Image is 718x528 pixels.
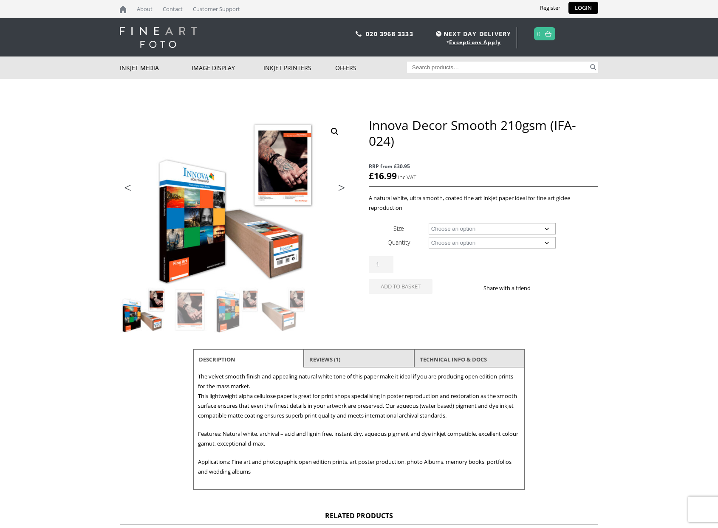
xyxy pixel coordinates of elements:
span: NEXT DAY DELIVERY [434,29,511,39]
img: phone.svg [356,31,362,37]
h1: Innova Decor Smooth 210gsm (IFA-024) [369,117,598,149]
p: Features: Natural white, archival – acid and lignin free, instant dry, aqueous pigment and dye in... [198,429,520,449]
label: Quantity [387,238,410,246]
input: Product quantity [369,256,393,273]
p: Applications: Fine art and photographic open edition prints, art poster production, photo Albums,... [198,457,520,477]
a: Register [534,2,567,14]
img: Innova Decor Smooth 210gsm (IFA-024) - Image 3 [214,287,260,333]
img: email sharing button [561,285,568,291]
button: Search [588,62,598,73]
img: facebook sharing button [541,285,548,291]
img: twitter sharing button [551,285,558,291]
a: LOGIN [568,2,598,14]
a: Image Display [192,56,263,79]
label: Size [393,224,404,232]
input: Search products… [407,62,589,73]
span: £ [369,170,374,182]
img: basket.svg [545,31,551,37]
img: time.svg [436,31,441,37]
img: Innova Decor Smooth 210gsm (IFA-024) - Image 4 [260,287,306,333]
span: RRP from £30.95 [369,161,598,171]
a: Inkjet Printers [263,56,335,79]
a: Offers [335,56,407,79]
img: Innova Decor Smooth 210gsm (IFA-024) - Image 2 [167,287,213,333]
p: Share with a friend [483,283,541,293]
img: Innova Decor Smooth 210gsm (IFA-024) [120,287,166,333]
a: TECHNICAL INFO & DOCS [420,352,487,367]
p: A natural white, ultra smooth, coated fine art inkjet paper ideal for fine art giclee reproduction [369,193,598,213]
a: 0 [537,28,541,40]
bdi: 16.99 [369,170,397,182]
a: View full-screen image gallery [327,124,342,139]
a: Inkjet Media [120,56,192,79]
a: 020 3968 3333 [366,30,413,38]
h2: Related products [120,511,598,525]
img: logo-white.svg [120,27,197,48]
a: Exceptions Apply [449,39,501,46]
p: The velvet smooth finish and appealing natural white tone of this paper make it ideal if you are ... [198,372,520,421]
a: Reviews (1) [309,352,340,367]
button: Add to basket [369,279,432,294]
a: Description [199,352,235,367]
